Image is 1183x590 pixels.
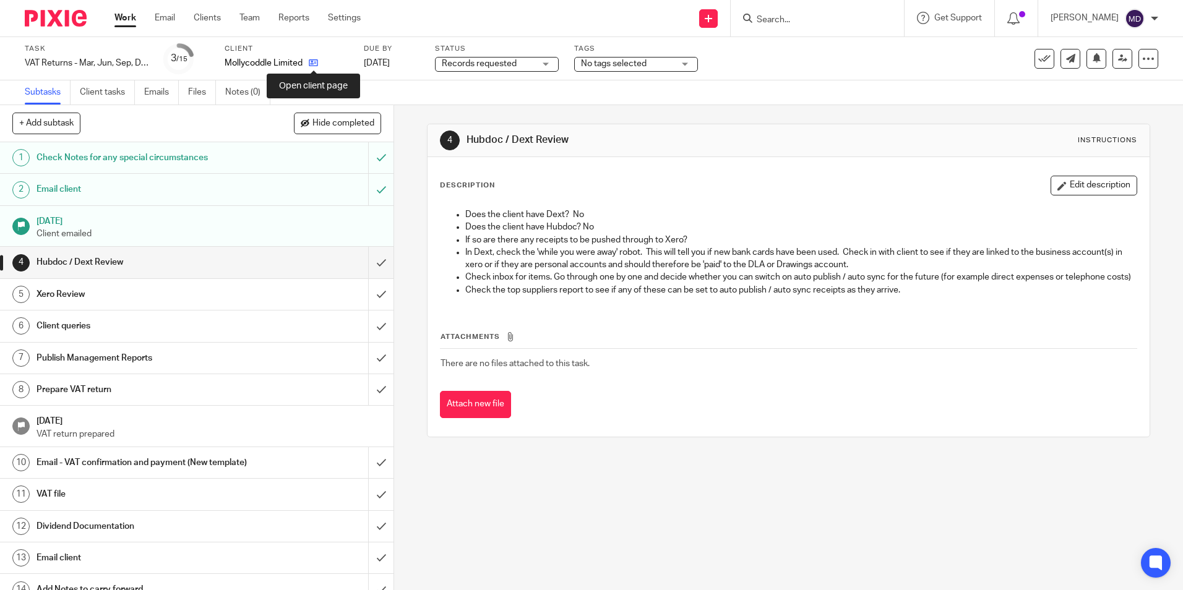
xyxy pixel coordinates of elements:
[225,44,348,54] label: Client
[440,130,460,150] div: 4
[37,485,249,503] h1: VAT file
[294,113,381,134] button: Hide completed
[25,57,148,69] div: VAT Returns - Mar, Jun, Sep, Dec
[465,284,1136,296] p: Check the top suppliers report to see if any of these can be set to auto publish / auto sync rece...
[12,149,30,166] div: 1
[37,180,249,199] h1: Email client
[12,254,30,271] div: 4
[37,253,249,271] h1: Hubdoc / Dext Review
[12,181,30,199] div: 2
[37,549,249,567] h1: Email client
[364,59,390,67] span: [DATE]
[25,10,87,27] img: Pixie
[12,317,30,335] div: 6
[467,134,815,147] h1: Hubdoc / Dext Review
[1051,12,1119,24] p: [PERSON_NAME]
[1125,9,1145,28] img: svg%3E
[581,59,647,68] span: No tags selected
[12,485,30,503] div: 11
[465,271,1136,283] p: Check inbox for items. Go through one by one and decide whether you can switch on auto publish / ...
[171,51,187,66] div: 3
[12,549,30,566] div: 13
[194,12,221,24] a: Clients
[37,349,249,367] h1: Publish Management Reports
[25,80,71,105] a: Subtasks
[37,212,382,228] h1: [DATE]
[441,333,500,340] span: Attachments
[239,12,260,24] a: Team
[934,14,982,22] span: Get Support
[12,518,30,535] div: 12
[114,12,136,24] a: Work
[144,80,179,105] a: Emails
[25,44,148,54] label: Task
[225,80,270,105] a: Notes (0)
[37,148,249,167] h1: Check Notes for any special circumstances
[465,246,1136,271] p: In Dext, check the 'while you were away' robot. This will tell you if new bank cards have been us...
[37,412,382,427] h1: [DATE]
[755,15,867,26] input: Search
[12,349,30,367] div: 7
[440,181,495,190] p: Description
[465,208,1136,221] p: Does the client have Dext? No
[37,285,249,304] h1: Xero Review
[465,221,1136,233] p: Does the client have Hubdoc? No
[37,517,249,536] h1: Dividend Documentation
[155,12,175,24] a: Email
[37,317,249,335] h1: Client queries
[1078,135,1137,145] div: Instructions
[312,119,374,129] span: Hide completed
[37,453,249,472] h1: Email - VAT confirmation and payment (New template)
[188,80,216,105] a: Files
[176,56,187,62] small: /15
[12,381,30,398] div: 8
[12,286,30,303] div: 5
[12,454,30,471] div: 10
[328,12,361,24] a: Settings
[435,44,559,54] label: Status
[37,228,382,240] p: Client emailed
[442,59,517,68] span: Records requested
[440,391,511,419] button: Attach new file
[80,80,135,105] a: Client tasks
[465,234,1136,246] p: If so are there any receipts to be pushed through to Xero?
[278,12,309,24] a: Reports
[441,359,590,368] span: There are no files attached to this task.
[37,380,249,399] h1: Prepare VAT return
[225,57,303,69] p: Mollycoddle Limited
[574,44,698,54] label: Tags
[364,44,419,54] label: Due by
[12,113,80,134] button: + Add subtask
[37,428,382,440] p: VAT return prepared
[280,80,327,105] a: Audit logs
[1051,176,1137,195] button: Edit description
